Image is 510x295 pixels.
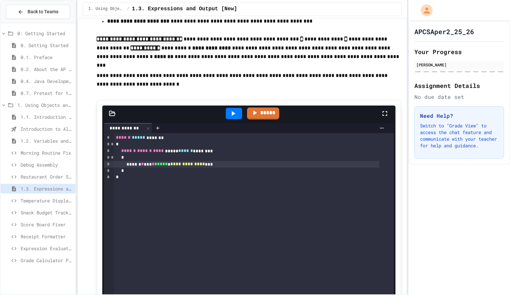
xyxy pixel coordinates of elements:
[21,125,73,132] span: Introduction to Algorithms, Programming, and Compilers
[6,5,70,19] button: Back to Teams
[21,113,73,120] span: 1.1. Introduction to Algorithms, Programming, and Compilers
[414,27,474,36] h1: APCSAper2_25_26
[420,122,498,149] p: Switch to "Grade View" to access the chat feature and communicate with your teacher for help and ...
[21,221,73,228] span: Score Board Fixer
[414,3,434,18] div: My Account
[21,185,73,192] span: 1.3. Expressions and Output [New]
[21,197,73,204] span: Temperature Display Fix
[21,233,73,240] span: Receipt Formatter
[21,209,73,216] span: Snack Budget Tracker
[414,93,504,101] div: No due date set
[17,30,73,37] span: 0: Getting Started
[21,42,73,49] span: 0. Getting Started
[17,102,73,109] span: 1. Using Objects and Methods
[127,6,129,12] span: /
[416,62,502,68] div: [PERSON_NAME]
[21,90,73,97] span: 0.7. Pretest for the AP CSA Exam
[21,161,73,168] span: Debug Assembly
[21,78,73,85] span: 0.4. Java Development Environments
[21,54,73,61] span: 0.1. Preface
[28,8,58,15] span: Back to Teams
[414,47,504,56] h2: Your Progress
[21,66,73,73] span: 0.2. About the AP CSA Exam
[414,81,504,90] h2: Assignment Details
[88,6,124,12] span: 1. Using Objects and Methods
[21,149,73,156] span: Morning Routine Fix
[21,245,73,252] span: Expression Evaluator Fix
[420,112,498,120] h3: Need Help?
[132,5,237,13] span: 1.3. Expressions and Output [New]
[21,257,73,264] span: Grade Calculator Pro
[21,137,73,144] span: 1.2. Variables and Data Types
[21,173,73,180] span: Restaurant Order System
